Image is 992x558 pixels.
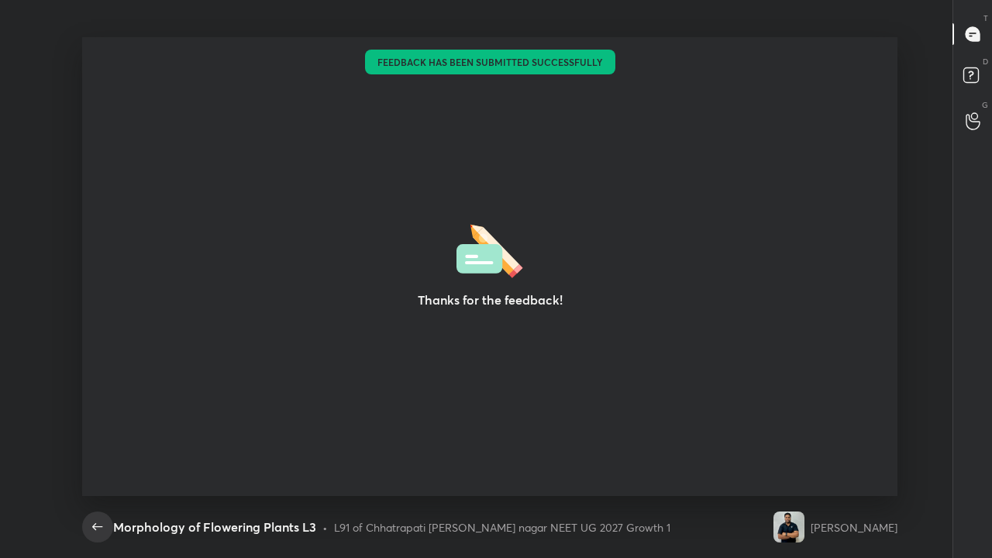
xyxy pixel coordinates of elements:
p: G [982,99,988,111]
div: [PERSON_NAME] [811,519,897,536]
div: Morphology of Flowering Plants L3 [113,518,316,536]
p: T [983,12,988,24]
img: feedbackThanks.36dea665.svg [456,219,523,278]
h3: Thanks for the feedback! [418,291,563,309]
img: e79474230d8842dfbc566d253cde689a.jpg [773,511,804,542]
div: L91 of Chhatrapati [PERSON_NAME] nagar NEET UG 2027 Growth 1 [334,519,670,536]
p: D [983,56,988,67]
div: • [322,519,328,536]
